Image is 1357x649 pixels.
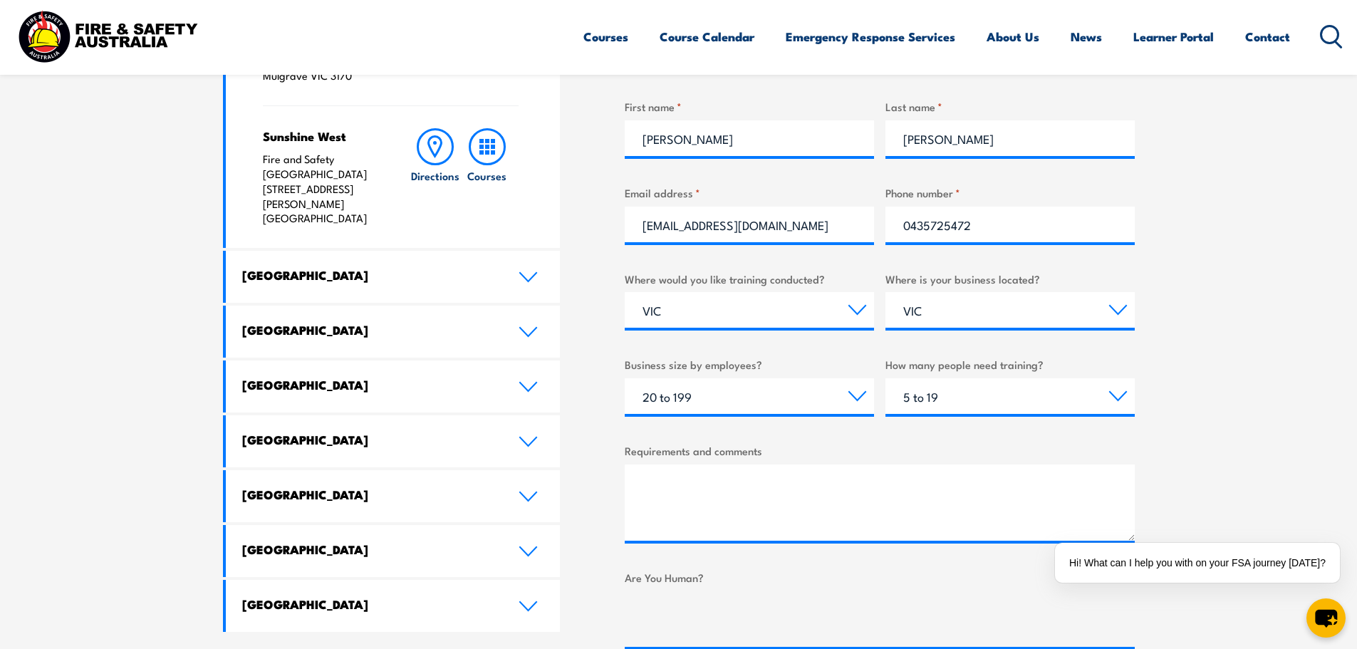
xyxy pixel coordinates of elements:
p: Fire and Safety [GEOGRAPHIC_DATA] [STREET_ADDRESS][PERSON_NAME] [GEOGRAPHIC_DATA] [263,152,382,226]
label: Where would you like training conducted? [625,271,874,287]
a: [GEOGRAPHIC_DATA] [226,360,561,412]
h4: [GEOGRAPHIC_DATA] [242,541,497,557]
label: Where is your business located? [885,271,1135,287]
label: Are You Human? [625,569,1135,586]
a: Contact [1245,18,1290,56]
h4: Sunshine West [263,128,382,144]
h6: Directions [411,168,459,183]
a: Learner Portal [1133,18,1214,56]
a: Courses [583,18,628,56]
iframe: reCAPTCHA [625,591,841,647]
h4: [GEOGRAPHIC_DATA] [242,487,497,502]
h6: Courses [467,168,506,183]
a: Emergency Response Services [786,18,955,56]
a: Course Calendar [660,18,754,56]
a: [GEOGRAPHIC_DATA] [226,580,561,632]
a: [GEOGRAPHIC_DATA] [226,415,561,467]
a: News [1071,18,1102,56]
button: chat-button [1306,598,1346,638]
a: [GEOGRAPHIC_DATA] [226,470,561,522]
h4: [GEOGRAPHIC_DATA] [242,596,497,612]
h4: [GEOGRAPHIC_DATA] [242,432,497,447]
a: About Us [987,18,1039,56]
a: [GEOGRAPHIC_DATA] [226,251,561,303]
a: Directions [410,128,461,226]
h4: [GEOGRAPHIC_DATA] [242,377,497,393]
div: Hi! What can I help you with on your FSA journey [DATE]? [1055,543,1340,583]
label: Business size by employees? [625,356,874,373]
a: Courses [462,128,513,226]
label: Email address [625,185,874,201]
a: [GEOGRAPHIC_DATA] [226,525,561,577]
label: Requirements and comments [625,442,1135,459]
a: [GEOGRAPHIC_DATA] [226,306,561,358]
label: Last name [885,98,1135,115]
label: Phone number [885,185,1135,201]
h4: [GEOGRAPHIC_DATA] [242,322,497,338]
label: How many people need training? [885,356,1135,373]
label: First name [625,98,874,115]
h4: [GEOGRAPHIC_DATA] [242,267,497,283]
